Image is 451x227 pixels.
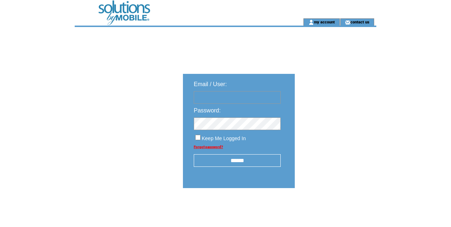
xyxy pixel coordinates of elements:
[308,19,314,25] img: account_icon.gif
[350,19,369,24] a: contact us
[314,19,335,24] a: my account
[194,107,221,113] span: Password:
[316,206,352,215] img: transparent.png
[194,145,223,149] a: Forgot password?
[345,19,350,25] img: contact_us_icon.gif
[202,135,246,141] span: Keep Me Logged In
[194,81,227,87] span: Email / User:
